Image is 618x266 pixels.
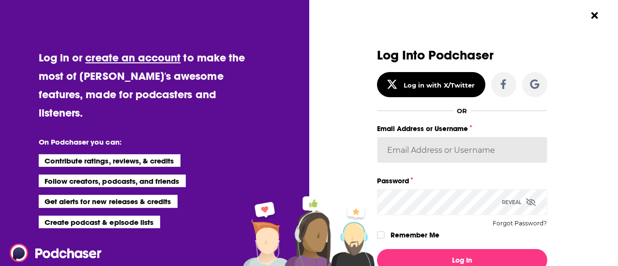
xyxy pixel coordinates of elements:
a: Podchaser - Follow, Share and Rate Podcasts [10,244,95,262]
li: Follow creators, podcasts, and friends [39,175,186,187]
li: On Podchaser you can: [39,137,232,147]
div: Log in with X/Twitter [404,81,475,89]
h3: Log Into Podchaser [377,48,547,62]
button: Close Button [586,6,604,25]
button: Log in with X/Twitter [377,72,485,97]
li: Create podcast & episode lists [39,216,160,228]
div: Reveal [502,189,536,215]
label: Email Address or Username [377,122,547,135]
div: OR [457,107,467,115]
a: create an account [85,51,181,64]
label: Password [377,175,547,187]
input: Email Address or Username [377,137,547,163]
li: Contribute ratings, reviews, & credits [39,154,181,167]
img: Podchaser - Follow, Share and Rate Podcasts [10,244,103,262]
label: Remember Me [391,229,439,241]
button: Forgot Password? [493,220,547,227]
li: Get alerts for new releases & credits [39,195,178,207]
